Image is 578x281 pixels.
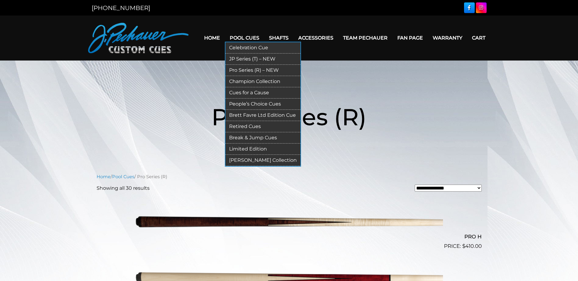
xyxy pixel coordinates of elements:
h2: PRO H [97,231,482,242]
a: Cart [467,30,490,46]
a: Home [97,174,111,179]
a: People’s Choice Cues [225,99,300,110]
a: Celebration Cue [225,42,300,54]
a: [PHONE_NUMBER] [92,4,150,12]
a: JP Series (T) – NEW [225,54,300,65]
p: Showing all 30 results [97,185,150,192]
select: Shop order [415,185,482,192]
a: Brett Favre Ltd Edition Cue [225,110,300,121]
a: Retired Cues [225,121,300,132]
span: $ [462,243,465,249]
a: PRO H $410.00 [97,197,482,250]
a: Pool Cues [112,174,134,179]
a: Champion Collection [225,76,300,87]
a: Shafts [264,30,293,46]
img: PRO H [135,197,443,248]
a: Break & Jump Cues [225,132,300,144]
a: Fan Page [392,30,428,46]
span: Pro Series (R) [211,103,367,131]
img: Pechauer Custom Cues [88,23,189,53]
a: [PERSON_NAME] Collection [225,155,300,166]
a: Warranty [428,30,467,46]
a: Pro Series (R) – NEW [225,65,300,76]
a: Team Pechauer [338,30,392,46]
a: Accessories [293,30,338,46]
a: Home [199,30,225,46]
a: Limited Edition [225,144,300,155]
a: Cues for a Cause [225,87,300,99]
a: Pool Cues [225,30,264,46]
nav: Breadcrumb [97,173,482,180]
bdi: 410.00 [462,243,482,249]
